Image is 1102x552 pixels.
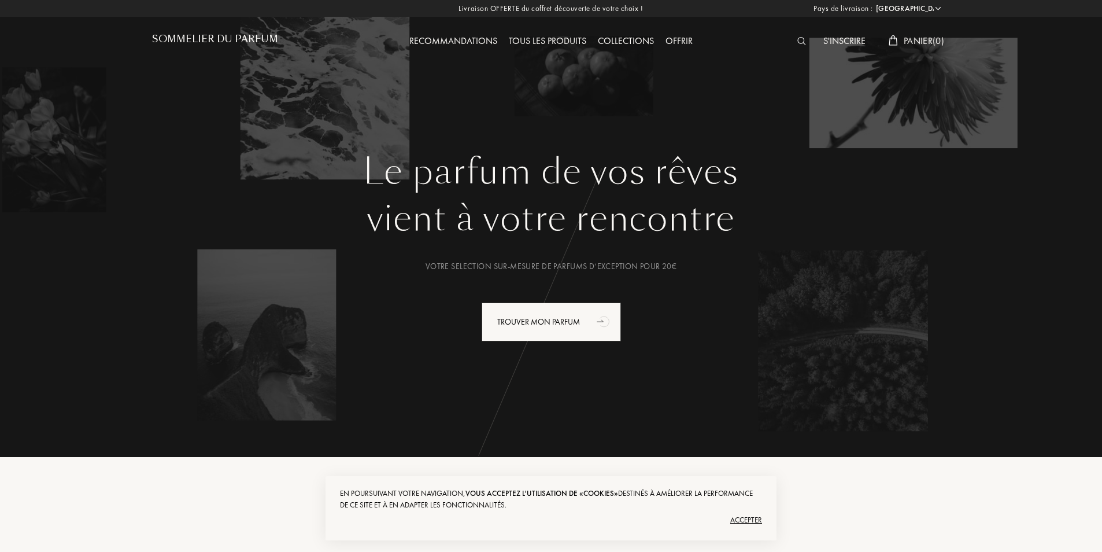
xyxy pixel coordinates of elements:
[340,511,762,529] div: Accepter
[404,35,503,47] a: Recommandations
[797,37,806,45] img: search_icn_white.svg
[813,3,873,14] span: Pays de livraison :
[503,34,592,49] div: Tous les produits
[593,310,616,333] div: animation
[465,488,618,498] span: vous acceptez l'utilisation de «cookies»
[818,34,871,49] div: S'inscrire
[152,34,278,45] h1: Sommelier du Parfum
[161,260,941,273] div: Votre selection sur-mesure de parfums d’exception pour 20€
[904,35,944,47] span: Panier ( 0 )
[889,35,898,46] img: cart_white.svg
[482,303,621,341] div: Trouver mon parfum
[161,151,941,193] h1: Le parfum de vos rêves
[340,488,762,511] div: En poursuivant votre navigation, destinés à améliorer la performance de ce site et à en adapter l...
[503,35,592,47] a: Tous les produits
[161,193,941,245] div: vient à votre rencontre
[818,35,871,47] a: S'inscrire
[592,35,660,47] a: Collections
[660,35,698,47] a: Offrir
[404,34,503,49] div: Recommandations
[660,34,698,49] div: Offrir
[473,303,630,341] a: Trouver mon parfumanimation
[152,34,278,49] a: Sommelier du Parfum
[592,34,660,49] div: Collections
